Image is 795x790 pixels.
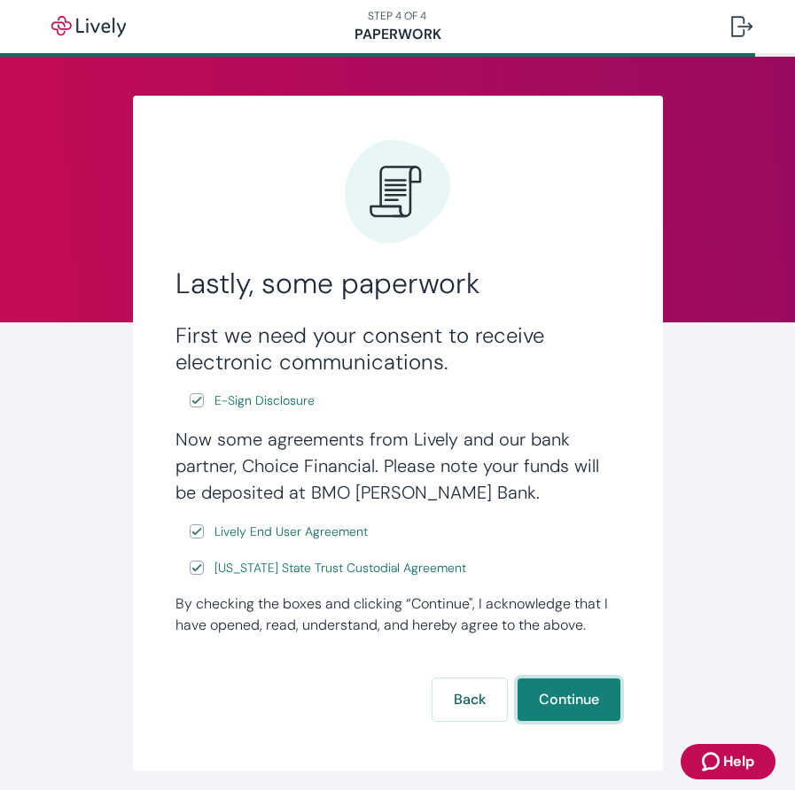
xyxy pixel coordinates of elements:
div: By checking the boxes and clicking “Continue", I acknowledge that I have opened, read, understand... [175,593,620,636]
svg: Zendesk support icon [702,751,723,772]
button: Log out [717,5,767,48]
h3: First we need your consent to receive electronic communications. [175,322,620,376]
a: e-sign disclosure document [211,521,371,543]
button: Back [433,678,507,721]
a: e-sign disclosure document [211,390,318,412]
span: Lively End User Agreement [214,523,368,541]
span: [US_STATE] State Trust Custodial Agreement [214,559,466,577]
h2: Lastly, some paperwork [175,266,620,301]
span: E-Sign Disclosure [214,391,315,410]
button: Zendesk support iconHelp [681,744,776,779]
button: Continue [518,678,620,721]
img: Lively [39,16,138,37]
h4: Now some agreements from Lively and our bank partner, Choice Financial. Please note your funds wi... [175,426,620,506]
span: Help [723,751,754,772]
a: e-sign disclosure document [211,557,470,579]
